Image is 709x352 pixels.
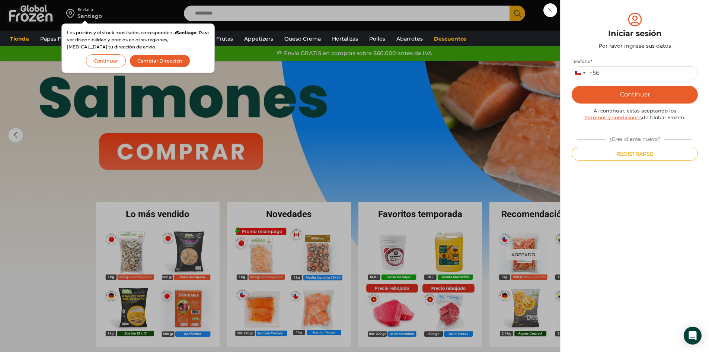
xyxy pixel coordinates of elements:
[626,11,643,28] img: tabler-icon-user-circle.svg
[572,42,698,50] div: Por favor ingrese sus datos
[572,107,698,121] div: Al continuar, estas aceptando los de Global Frozen.
[6,32,33,46] a: Tienda
[86,54,126,67] button: Continuar
[430,32,470,46] a: Descuentos
[584,114,642,120] a: términos y condiciones
[572,28,698,39] div: Iniciar sesión
[240,32,277,46] a: Appetizers
[572,67,600,80] button: Selected country
[393,32,427,46] a: Abarrotes
[176,30,197,35] strong: Santiago
[572,147,698,161] button: Registrarse
[67,29,209,51] p: Los precios y el stock mostrados corresponden a . Para ver disponibilidad y precios en otras regi...
[36,32,76,46] a: Papas Fritas
[328,32,362,46] a: Hortalizas
[572,86,698,104] button: Continuar
[684,327,702,345] div: Open Intercom Messenger
[574,133,696,143] div: ¿Eres cliente nuevo?
[365,32,389,46] a: Pollos
[130,54,191,67] button: Cambiar Dirección
[589,69,600,77] div: +56
[572,58,698,64] label: Teléfono
[281,32,325,46] a: Queso Crema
